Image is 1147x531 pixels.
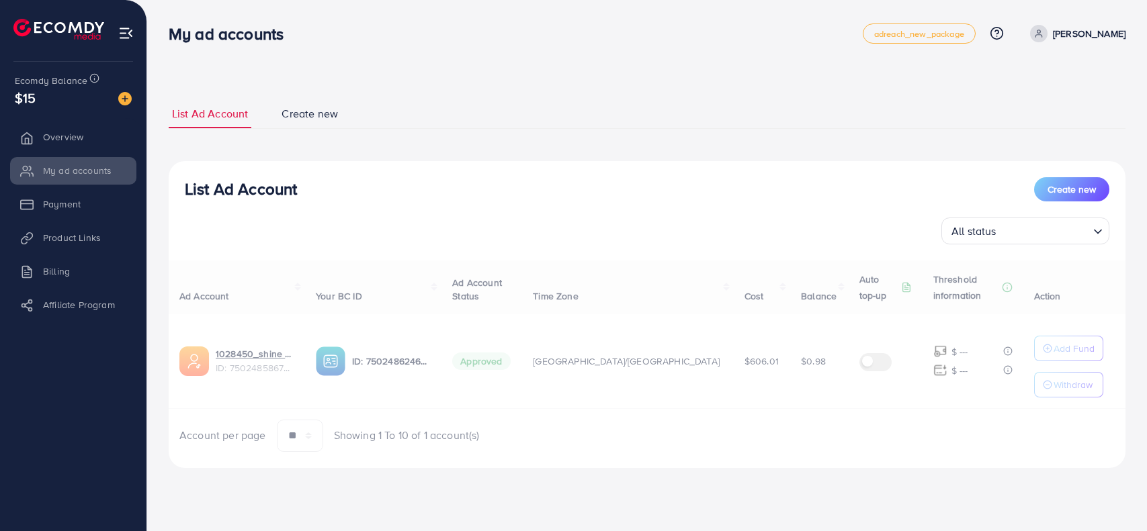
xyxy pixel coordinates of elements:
[118,26,134,41] img: menu
[118,92,132,105] img: image
[185,179,297,199] h3: List Ad Account
[874,30,964,38] span: adreach_new_package
[1053,26,1125,42] p: [PERSON_NAME]
[1001,219,1088,241] input: Search for option
[1025,25,1125,42] a: [PERSON_NAME]
[172,106,248,122] span: List Ad Account
[949,222,999,241] span: All status
[1048,183,1096,196] span: Create new
[169,24,294,44] h3: My ad accounts
[15,88,36,107] span: $15
[15,74,87,87] span: Ecomdy Balance
[1034,177,1109,201] button: Create new
[282,106,338,122] span: Create new
[941,218,1109,244] div: Search for option
[863,23,976,44] a: adreach_new_package
[13,19,104,40] img: logo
